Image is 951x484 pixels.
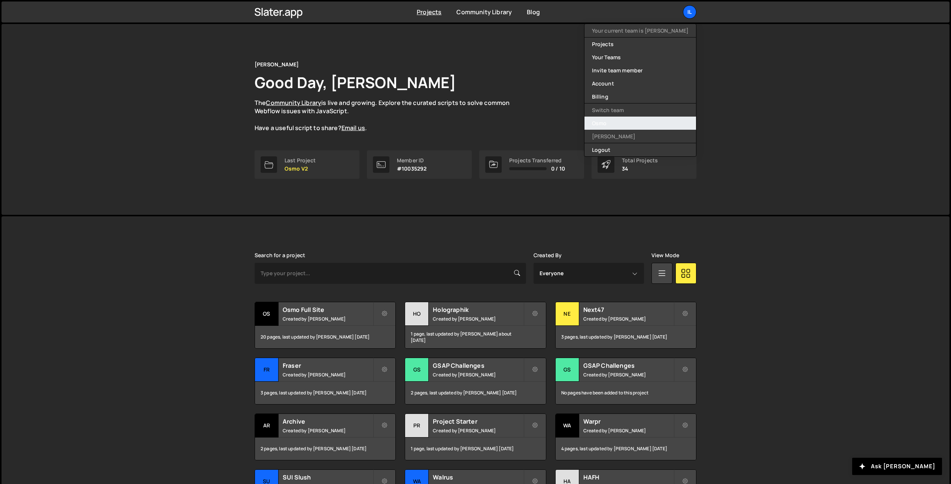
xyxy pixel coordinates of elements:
div: Ne [556,302,579,326]
a: Projects [417,8,441,16]
a: Blog [527,8,540,16]
p: Osmo V2 [285,166,316,172]
h1: Good Day, [PERSON_NAME] [255,72,456,93]
small: Created by [PERSON_NAME] [583,427,674,434]
div: Fr [255,358,279,382]
a: Ar Archive Created by [PERSON_NAME] 2 pages, last updated by [PERSON_NAME] [DATE] [255,414,396,460]
p: The is live and growing. Explore the curated scripts to solve common Webflow issues with JavaScri... [255,99,524,132]
a: Pr Project Starter Created by [PERSON_NAME] 1 page, last updated by [PERSON_NAME] [DATE] [405,414,546,460]
div: 1 page, last updated by [PERSON_NAME] about [DATE] [405,326,546,348]
div: GS [405,358,429,382]
small: Created by [PERSON_NAME] [583,372,674,378]
h2: GSAP Challenges [433,361,523,370]
h2: Next47 [583,306,674,314]
button: Ask [PERSON_NAME] [852,458,942,475]
a: GS GSAP Challenges Created by [PERSON_NAME] No pages have been added to this project [555,358,696,405]
h2: Walrus [433,473,523,481]
div: Total Projects [622,157,658,163]
div: No pages have been added to this project [556,382,696,404]
span: 0 / 10 [551,166,565,172]
a: Community Library [266,99,321,107]
small: Created by [PERSON_NAME] [433,372,523,378]
h2: Archive [283,417,373,426]
p: #10035292 [397,166,426,172]
div: Pr [405,414,429,438]
div: Os [255,302,279,326]
label: Created By [534,252,562,258]
a: Wa Warpr Created by [PERSON_NAME] 4 pages, last updated by [PERSON_NAME] [DATE] [555,414,696,460]
a: Your Teams [584,51,696,64]
div: 4 pages, last updated by [PERSON_NAME] [DATE] [556,438,696,460]
div: 20 pages, last updated by [PERSON_NAME] [DATE] [255,326,395,348]
div: Projects Transferred [509,157,565,163]
h2: Warpr [583,417,674,426]
div: 2 pages, last updated by [PERSON_NAME] [DATE] [405,382,546,404]
a: Ne Next47 Created by [PERSON_NAME] 3 pages, last updated by [PERSON_NAME] [DATE] [555,302,696,349]
button: Logout [584,143,696,156]
div: [PERSON_NAME] [255,60,299,69]
a: Invite team member [584,64,696,77]
small: Created by [PERSON_NAME] [283,372,373,378]
div: 2 pages, last updated by [PERSON_NAME] [DATE] [255,438,395,460]
div: Wa [556,414,579,438]
h2: GSAP Challenges [583,361,674,370]
small: Created by [PERSON_NAME] [283,316,373,322]
a: Last Project Osmo V2 [255,150,359,179]
small: Created by [PERSON_NAME] [433,316,523,322]
a: Community Library [456,8,512,16]
label: Search for a project [255,252,305,258]
div: 3 pages, last updated by [PERSON_NAME] [DATE] [255,382,395,404]
a: Billing [584,90,696,103]
a: Ho Holographik Created by [PERSON_NAME] 1 page, last updated by [PERSON_NAME] about [DATE] [405,302,546,349]
a: Email us [341,124,365,132]
h2: HAFH [583,473,674,481]
h2: Project Starter [433,417,523,426]
small: Created by [PERSON_NAME] [433,427,523,434]
a: Fr Fraser Created by [PERSON_NAME] 3 pages, last updated by [PERSON_NAME] [DATE] [255,358,396,405]
a: Projects [584,37,696,51]
a: Osmo [584,117,696,130]
p: 34 [622,166,658,172]
small: Created by [PERSON_NAME] [283,427,373,434]
a: Il [683,5,696,19]
small: Created by [PERSON_NAME] [583,316,674,322]
h2: Osmo Full Site [283,306,373,314]
input: Type your project... [255,263,526,284]
div: Last Project [285,157,316,163]
a: Account [584,77,696,90]
a: Os Osmo Full Site Created by [PERSON_NAME] 20 pages, last updated by [PERSON_NAME] [DATE] [255,302,396,349]
h2: SUI Slush [283,473,373,481]
div: 1 page, last updated by [PERSON_NAME] [DATE] [405,438,546,460]
div: Ar [255,414,279,438]
div: GS [556,358,579,382]
h2: Holographik [433,306,523,314]
div: 3 pages, last updated by [PERSON_NAME] [DATE] [556,326,696,348]
div: Member ID [397,157,426,163]
div: Ho [405,302,429,326]
h2: Fraser [283,361,373,370]
label: View Mode [651,252,679,258]
a: GS GSAP Challenges Created by [PERSON_NAME] 2 pages, last updated by [PERSON_NAME] [DATE] [405,358,546,405]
